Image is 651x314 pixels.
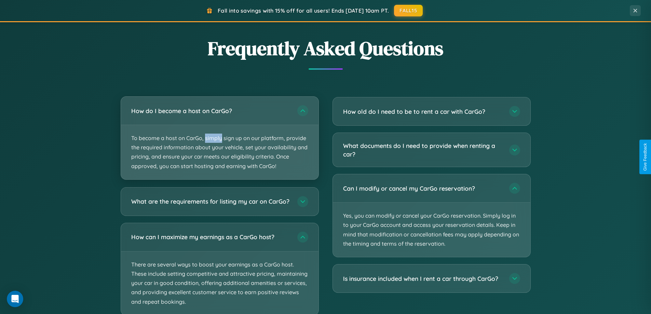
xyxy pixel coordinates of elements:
div: Give Feedback [643,143,648,171]
h3: What documents do I need to provide when renting a car? [343,141,502,158]
h2: Frequently Asked Questions [121,35,531,62]
div: Open Intercom Messenger [7,291,23,307]
h3: How old do I need to be to rent a car with CarGo? [343,107,502,116]
h3: Is insurance included when I rent a car through CarGo? [343,274,502,283]
h3: How do I become a host on CarGo? [131,107,290,115]
h3: How can I maximize my earnings as a CarGo host? [131,233,290,241]
h3: Can I modify or cancel my CarGo reservation? [343,184,502,193]
p: Yes, you can modify or cancel your CarGo reservation. Simply log in to your CarGo account and acc... [333,203,530,257]
p: To become a host on CarGo, simply sign up on our platform, provide the required information about... [121,125,318,179]
span: Fall into savings with 15% off for all users! Ends [DATE] 10am PT. [218,7,389,14]
button: FALL15 [394,5,423,16]
h3: What are the requirements for listing my car on CarGo? [131,197,290,206]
